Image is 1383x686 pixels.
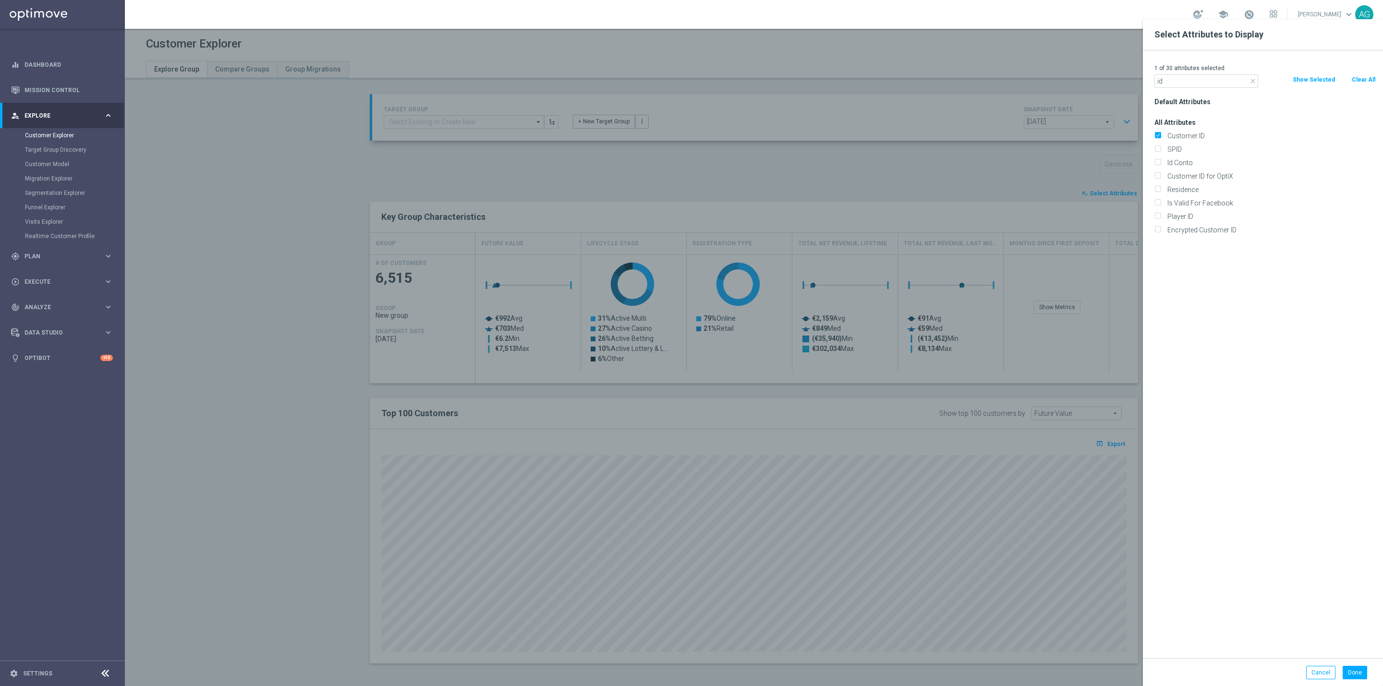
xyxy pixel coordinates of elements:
[11,303,113,311] button: track_changes Analyze keyboard_arrow_right
[24,345,100,371] a: Optibot
[1351,74,1376,85] button: Clear All
[11,60,20,69] i: equalizer
[25,143,124,157] div: Target Group Discovery
[25,171,124,186] div: Migration Explorer
[11,354,113,362] button: lightbulb Optibot +10
[11,303,20,312] i: track_changes
[1164,158,1376,167] label: Id Conto
[1154,97,1376,106] h3: Default Attributes
[24,330,104,336] span: Data Studio
[11,277,104,286] div: Execute
[25,200,124,215] div: Funnel Explorer
[11,252,20,261] i: gps_fixed
[1154,74,1258,88] input: Search
[11,61,113,69] button: equalizer Dashboard
[1154,118,1376,127] h3: All Attributes
[25,157,124,171] div: Customer Model
[25,232,100,240] a: Realtime Customer Profile
[24,52,113,77] a: Dashboard
[104,252,113,261] i: keyboard_arrow_right
[23,671,52,676] a: Settings
[11,345,113,371] div: Optibot
[1164,172,1376,181] label: Customer ID for OptiX
[24,304,104,310] span: Analyze
[1292,74,1336,85] button: Show Selected
[104,328,113,337] i: keyboard_arrow_right
[25,189,100,197] a: Segmentation Explorer
[10,669,18,678] i: settings
[11,77,113,103] div: Mission Control
[104,111,113,120] i: keyboard_arrow_right
[25,218,100,226] a: Visits Explorer
[1306,666,1335,679] button: Cancel
[1249,77,1257,85] i: close
[1344,9,1354,20] span: keyboard_arrow_down
[11,277,20,286] i: play_circle_outline
[1154,64,1376,72] p: 1 of 30 attributes selected
[11,111,20,120] i: person_search
[1164,185,1376,194] label: Residence
[24,279,104,285] span: Execute
[25,175,100,182] a: Migration Explorer
[24,77,113,103] a: Mission Control
[1355,5,1373,24] div: AG
[25,204,100,211] a: Funnel Explorer
[24,253,104,259] span: Plan
[25,128,124,143] div: Customer Explorer
[24,113,104,119] span: Explore
[104,302,113,312] i: keyboard_arrow_right
[11,52,113,77] div: Dashboard
[1164,145,1376,154] label: SPID
[1297,7,1355,22] a: [PERSON_NAME]keyboard_arrow_down
[25,229,124,243] div: Realtime Customer Profile
[1164,132,1376,140] label: Customer ID
[11,112,113,120] button: person_search Explore keyboard_arrow_right
[11,111,104,120] div: Explore
[11,354,20,362] i: lightbulb
[104,277,113,286] i: keyboard_arrow_right
[11,329,113,337] button: Data Studio keyboard_arrow_right
[1154,29,1371,40] h2: Select Attributes to Display
[1164,212,1376,221] label: Player ID
[1218,9,1228,20] span: school
[25,186,124,200] div: Segmentation Explorer
[1164,226,1376,234] label: Encrypted Customer ID
[1343,666,1367,679] button: Done
[11,86,113,94] button: Mission Control
[25,215,124,229] div: Visits Explorer
[25,160,100,168] a: Customer Model
[11,253,113,260] button: gps_fixed Plan keyboard_arrow_right
[11,328,104,337] div: Data Studio
[11,278,113,286] button: play_circle_outline Execute keyboard_arrow_right
[11,303,104,312] div: Analyze
[11,252,104,261] div: Plan
[100,355,113,361] div: +10
[25,146,100,154] a: Target Group Discovery
[1164,199,1376,207] label: Is Valid For Facebook
[25,132,100,139] a: Customer Explorer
